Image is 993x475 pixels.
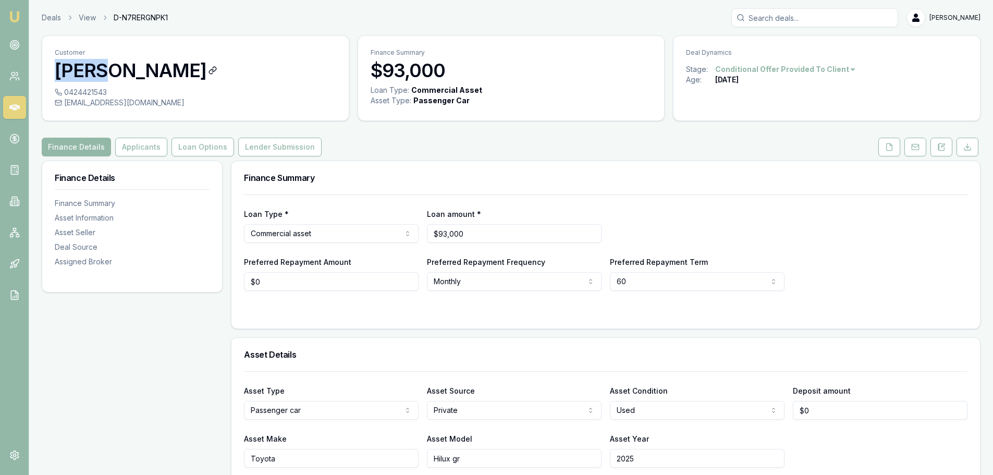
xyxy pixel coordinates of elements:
h3: Finance Summary [244,174,967,182]
div: Asset Information [55,213,210,223]
div: Commercial Asset [411,85,482,95]
a: View [79,13,96,23]
div: Finance Summary [55,198,210,209]
input: $ [244,272,419,291]
button: Finance Details [42,138,111,156]
label: Preferred Repayment Term [610,258,708,266]
span: D-N7RERGNPK1 [114,13,168,23]
div: Loan Type: [371,85,409,95]
label: Preferred Repayment Frequency [427,258,545,266]
div: Stage: [686,64,715,75]
span: [PERSON_NAME] [929,14,980,22]
a: Finance Details [42,138,113,156]
div: Passenger Car [413,95,470,106]
a: Lender Submission [236,138,324,156]
label: Asset Make [244,434,287,443]
h3: Finance Details [55,174,210,182]
label: Asset Type [244,386,285,395]
p: Finance Summary [371,48,652,57]
div: [EMAIL_ADDRESS][DOMAIN_NAME] [55,98,336,108]
div: 0424421543 [55,87,336,98]
div: Asset Type : [371,95,411,106]
p: Customer [55,48,336,57]
label: Loan Type * [244,210,289,218]
a: Deals [42,13,61,23]
h3: [PERSON_NAME] [55,60,336,81]
label: Loan amount * [427,210,481,218]
button: Loan Options [171,138,234,156]
button: Conditional Offer Provided To Client [715,64,856,75]
input: $ [427,224,602,243]
div: Asset Seller [55,227,210,238]
p: Deal Dynamics [686,48,967,57]
label: Asset Year [610,434,649,443]
label: Asset Model [427,434,472,443]
div: Age: [686,75,715,85]
button: Lender Submission [238,138,322,156]
button: Applicants [115,138,167,156]
div: Deal Source [55,242,210,252]
label: Deposit amount [793,386,851,395]
input: $ [793,401,967,420]
h3: $93,000 [371,60,652,81]
h3: Asset Details [244,350,967,359]
nav: breadcrumb [42,13,168,23]
input: Search deals [731,8,898,27]
label: Preferred Repayment Amount [244,258,351,266]
div: [DATE] [715,75,739,85]
img: emu-icon-u.png [8,10,21,23]
div: Assigned Broker [55,257,210,267]
label: Asset Source [427,386,475,395]
label: Asset Condition [610,386,668,395]
a: Loan Options [169,138,236,156]
a: Applicants [113,138,169,156]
